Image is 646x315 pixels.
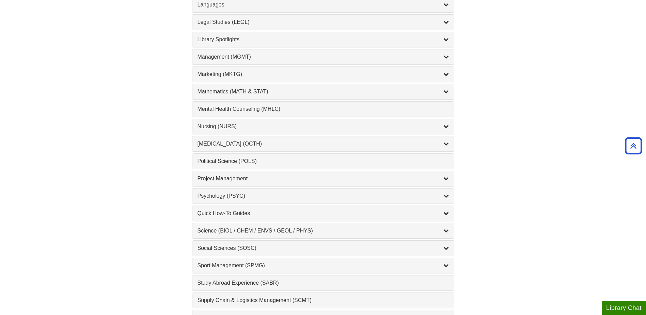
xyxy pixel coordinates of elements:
a: Nursing (NURS) [198,122,449,131]
a: Marketing (MKTG) [198,70,449,78]
a: Mathematics (MATH & STAT) [198,88,449,96]
a: Science (BIOL / CHEM / ENVS / GEOL / PHYS) [198,227,449,235]
a: Mental Health Counseling (MHLC) [198,105,449,113]
a: Back to Top [623,141,644,150]
a: Project Management [198,175,449,183]
a: Management (MGMT) [198,53,449,61]
a: Legal Studies (LEGL) [198,18,449,26]
button: Library Chat [602,301,646,315]
a: Supply Chain & Logistics Management (SCMT) [198,296,449,304]
a: Sport Management (SPMG) [198,261,449,270]
a: Political Science (POLS) [198,157,449,165]
a: Library Spotlights [198,35,449,44]
a: Psychology (PSYC) [198,192,449,200]
a: Social Sciences (SOSC) [198,244,449,252]
a: Languages [198,1,449,9]
a: [MEDICAL_DATA] (OCTH) [198,140,449,148]
a: Quick How-To Guides [198,209,449,217]
a: Study Abroad Experience (SABR) [198,279,449,287]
